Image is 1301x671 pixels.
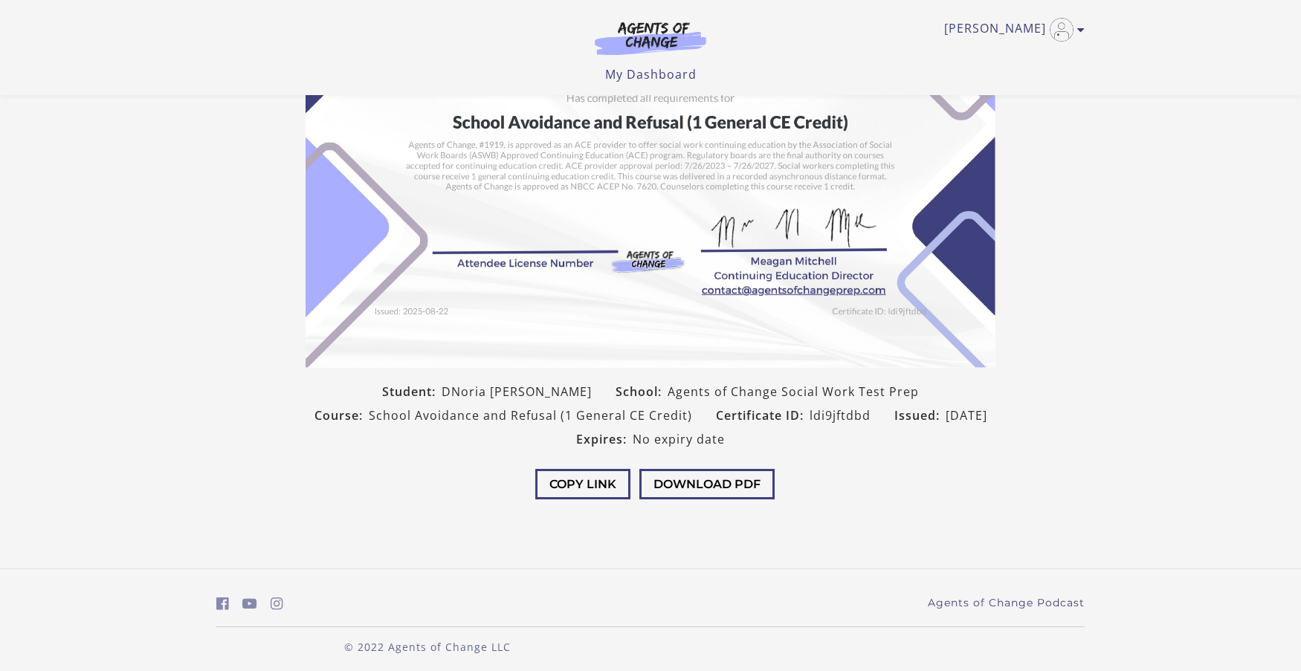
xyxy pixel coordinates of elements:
[369,406,692,424] span: School Avoidance and Refusal (1 General CE Credit)
[946,406,987,424] span: [DATE]
[639,469,775,499] button: Download PDF
[668,383,919,401] span: Agents of Change Social Work Test Prep
[216,597,229,611] i: https://www.facebook.com/groups/aswbtestprep (Open in a new window)
[944,18,1077,42] a: Toggle menu
[271,593,283,615] a: https://www.instagram.com/agentsofchangeprep/ (Open in a new window)
[579,21,722,55] img: Agents of Change Logo
[216,593,229,615] a: https://www.facebook.com/groups/aswbtestprep (Open in a new window)
[928,595,1085,611] a: Agents of Change Podcast
[716,406,810,424] span: Certificate ID:
[576,430,633,448] span: Expires:
[271,597,283,611] i: https://www.instagram.com/agentsofchangeprep/ (Open in a new window)
[894,406,946,424] span: Issued:
[216,639,639,655] p: © 2022 Agents of Change LLC
[616,383,668,401] span: School:
[242,593,257,615] a: https://www.youtube.com/c/AgentsofChangeTestPrepbyMeaganMitchell (Open in a new window)
[242,597,257,611] i: https://www.youtube.com/c/AgentsofChangeTestPrepbyMeaganMitchell (Open in a new window)
[442,383,592,401] span: DNoria [PERSON_NAME]
[810,406,871,424] span: ldi9jftdbd
[535,469,630,499] button: Copy Link
[605,66,697,82] a: My Dashboard
[382,383,442,401] span: Student:
[633,430,725,448] span: No expiry date
[314,406,369,424] span: Course:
